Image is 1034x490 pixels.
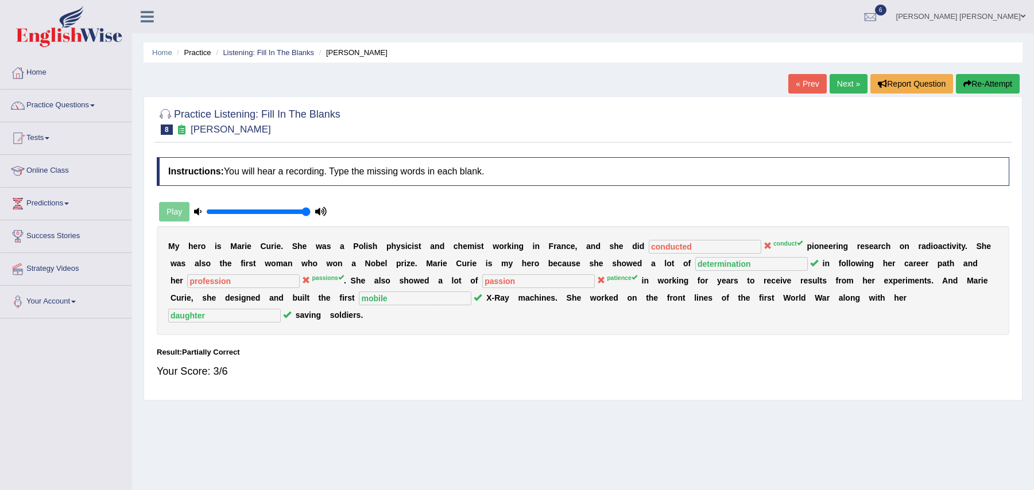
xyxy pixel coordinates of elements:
b: r [764,276,766,285]
b: o [700,276,706,285]
b: o [622,259,627,268]
h2: Practice Listening: Fill In The Blanks [157,106,340,135]
input: blank [649,240,761,254]
b: f [698,276,700,285]
b: d [973,259,978,268]
b: C [260,242,266,251]
b: r [913,259,916,268]
b: i [823,259,825,268]
b: g [684,276,689,285]
b: l [452,276,454,285]
b: w [626,259,633,268]
b: . [344,276,346,285]
b: c [408,242,412,251]
b: e [193,242,198,251]
b: d [926,242,931,251]
input: blank [187,274,300,288]
b: h [392,242,397,251]
b: r [504,242,507,251]
b: n [535,242,540,251]
b: s [610,242,614,251]
b: l [363,242,366,251]
b: o [667,259,672,268]
b: o [359,242,364,251]
h4: You will hear a recording. Type the missing words in each blank. [157,157,1009,186]
b: e [276,242,281,251]
b: o [933,242,938,251]
b: . [281,242,283,251]
b: l [199,259,202,268]
b: e [576,259,580,268]
b: a [351,259,356,268]
b: o [371,259,376,268]
b: n [435,242,440,251]
input: blank [482,274,595,288]
b: w [316,242,322,251]
b: h [458,242,463,251]
b: i [642,276,644,285]
b: e [571,242,575,251]
b: d [424,276,429,285]
b: a [874,242,878,251]
b: i [470,259,473,268]
b: v [952,242,956,251]
b: h [950,259,955,268]
b: c [771,276,776,285]
b: o [470,276,475,285]
b: i [243,259,246,268]
b: o [332,259,338,268]
b: o [814,242,819,251]
b: i [950,242,952,251]
b: l [664,259,667,268]
b: s [181,259,186,268]
b: a [586,242,591,251]
b: e [722,276,726,285]
b: w [327,259,333,268]
b: e [303,242,307,251]
b: e [803,276,808,285]
b: n [338,259,343,268]
a: Predictions [1,188,131,216]
b: u [462,259,467,268]
b: d [632,242,637,251]
b: s [327,242,331,251]
b: h [594,259,599,268]
b: t [947,259,950,268]
b: w [658,276,664,285]
b: a [938,242,943,251]
b: r [467,259,470,268]
b: a [726,276,731,285]
b: f [241,259,243,268]
b: e [175,276,180,285]
b: d [640,242,645,251]
b: b [548,259,553,268]
b: o [535,259,540,268]
a: Strategy Videos [1,253,131,282]
b: w [855,259,862,268]
b: . [415,259,417,268]
b: v [783,276,787,285]
a: Home [1,57,131,85]
b: w [493,242,499,251]
b: s [477,242,481,251]
button: Report Question [870,74,953,94]
b: e [776,276,780,285]
b: p [938,259,943,268]
b: k [672,276,676,285]
sup: passions [312,274,344,281]
b: a [237,242,242,251]
b: d [595,242,601,251]
b: o [664,276,669,285]
b: n [864,259,869,268]
b: a [430,242,435,251]
b: e [553,259,557,268]
b: t [419,242,421,251]
b: i [404,259,406,268]
b: n [591,242,596,251]
a: « Prev [788,74,826,94]
b: r [925,259,928,268]
b: i [474,242,477,251]
b: p [386,242,392,251]
b: r [197,242,200,251]
b: e [443,259,447,268]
